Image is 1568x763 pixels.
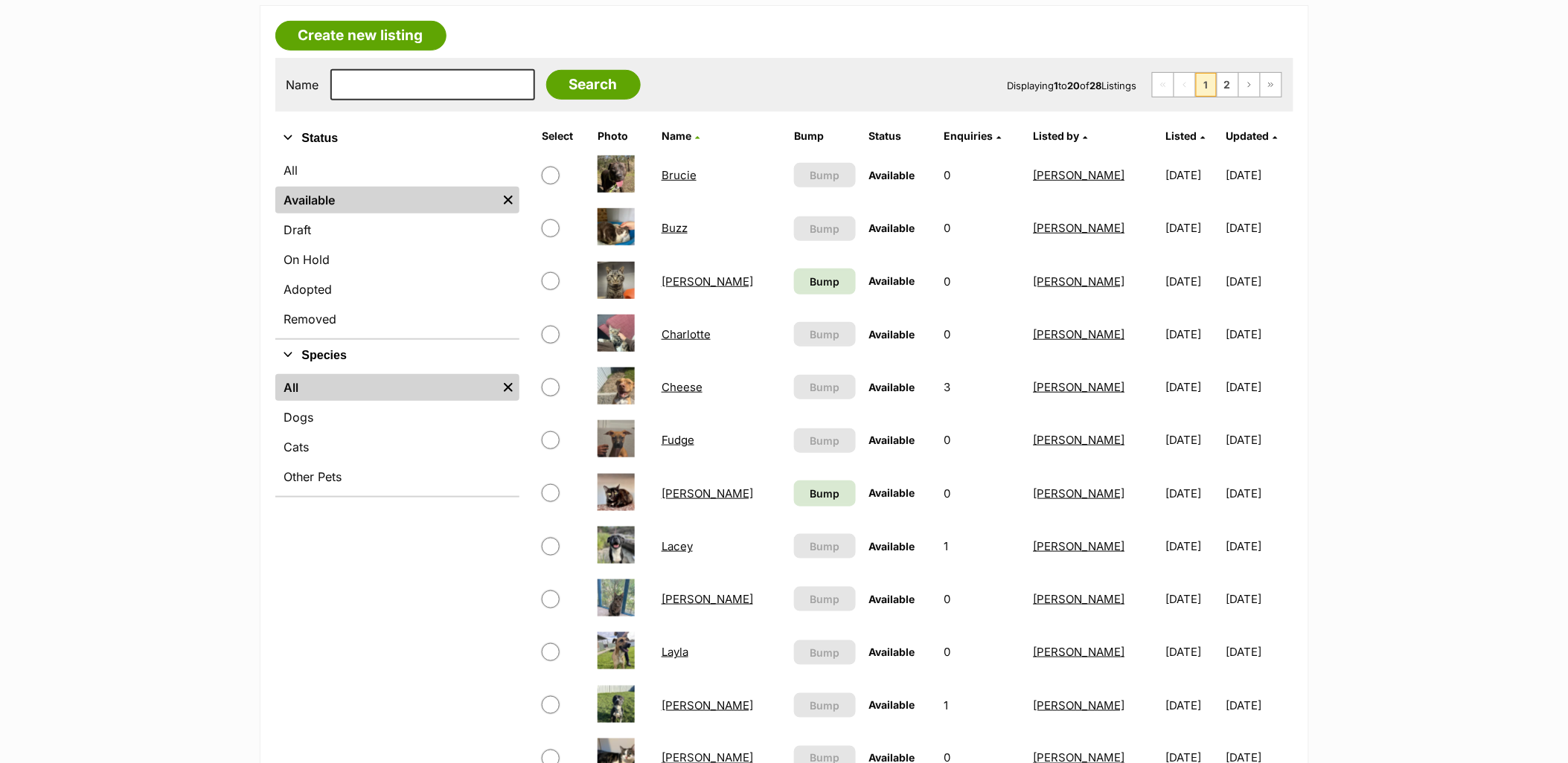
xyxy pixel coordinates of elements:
[275,154,519,338] div: Status
[662,539,693,553] a: Lacey
[1034,129,1080,142] span: Listed by
[1034,645,1125,659] a: [PERSON_NAME]
[592,124,654,148] th: Photo
[1034,168,1125,182] a: [PERSON_NAME]
[863,124,937,148] th: Status
[662,592,753,606] a: [PERSON_NAME]
[1166,129,1206,142] a: Listed
[794,216,856,241] button: Bump
[810,274,839,289] span: Bump
[869,169,915,181] span: Available
[1239,73,1260,97] a: Next page
[1034,698,1125,712] a: [PERSON_NAME]
[662,698,753,712] a: [PERSON_NAME]
[794,375,856,399] button: Bump
[1160,361,1225,413] td: [DATE]
[938,468,1026,519] td: 0
[1226,468,1291,519] td: [DATE]
[275,306,519,332] a: Removed
[1226,149,1291,201] td: [DATE]
[869,486,915,499] span: Available
[1034,486,1125,500] a: [PERSON_NAME]
[1226,309,1291,360] td: [DATE]
[662,129,691,142] span: Name
[1034,539,1125,553] a: [PERSON_NAME]
[1152,72,1282,97] nav: Pagination
[275,346,519,365] button: Species
[810,433,839,448] span: Bump
[662,486,753,500] a: [PERSON_NAME]
[869,434,915,446] span: Available
[1160,256,1225,307] td: [DATE]
[275,157,519,184] a: All
[938,414,1026,466] td: 0
[1160,202,1225,254] td: [DATE]
[1217,73,1238,97] a: Page 2
[662,274,753,289] a: [PERSON_NAME]
[1174,73,1195,97] span: Previous page
[1153,73,1174,97] span: First page
[287,78,319,91] label: Name
[810,486,839,501] span: Bump
[810,698,839,713] span: Bump
[1226,129,1270,142] span: Updated
[662,168,697,182] a: Brucie
[794,640,856,665] button: Bump
[1160,521,1225,572] td: [DATE]
[662,129,700,142] a: Name
[1160,680,1225,731] td: [DATE]
[275,21,447,51] a: Create new listing
[275,129,519,148] button: Status
[869,222,915,234] span: Available
[1261,73,1281,97] a: Last page
[662,221,688,235] a: Buzz
[1226,680,1291,731] td: [DATE]
[275,463,519,490] a: Other Pets
[497,374,519,401] a: Remove filter
[869,593,915,605] span: Available
[1160,309,1225,360] td: [DATE]
[1034,327,1125,341] a: [PERSON_NAME]
[794,268,856,294] a: Bump
[794,693,856,718] button: Bump
[1226,361,1291,413] td: [DATE]
[810,221,839,236] span: Bump
[275,276,519,303] a: Adopted
[869,381,915,393] span: Available
[275,371,519,496] div: Species
[794,322,856,347] button: Bump
[938,361,1026,413] td: 3
[869,328,915,341] span: Available
[810,538,839,554] span: Bump
[788,124,862,148] th: Bump
[662,327,711,341] a: Charlotte
[1090,80,1102,91] strong: 28
[1226,202,1291,254] td: [DATE]
[546,70,641,100] input: Search
[1160,414,1225,466] td: [DATE]
[1160,573,1225,625] td: [DATE]
[1034,274,1125,289] a: [PERSON_NAME]
[1226,256,1291,307] td: [DATE]
[1034,433,1125,447] a: [PERSON_NAME]
[794,534,856,558] button: Bump
[662,645,688,659] a: Layla
[938,309,1026,360] td: 0
[1068,80,1081,91] strong: 20
[275,404,519,431] a: Dogs
[938,626,1026,677] td: 0
[869,274,915,287] span: Available
[1160,626,1225,677] td: [DATE]
[275,434,519,460] a: Cats
[662,380,703,394] a: Cheese
[497,187,519,213] a: Remove filter
[536,124,590,148] th: Select
[810,379,839,395] span: Bump
[938,202,1026,254] td: 0
[869,698,915,711] span: Available
[938,680,1026,731] td: 1
[275,187,497,213] a: Available
[1160,149,1225,201] td: [DATE]
[1196,73,1217,97] span: Page 1
[810,591,839,607] span: Bump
